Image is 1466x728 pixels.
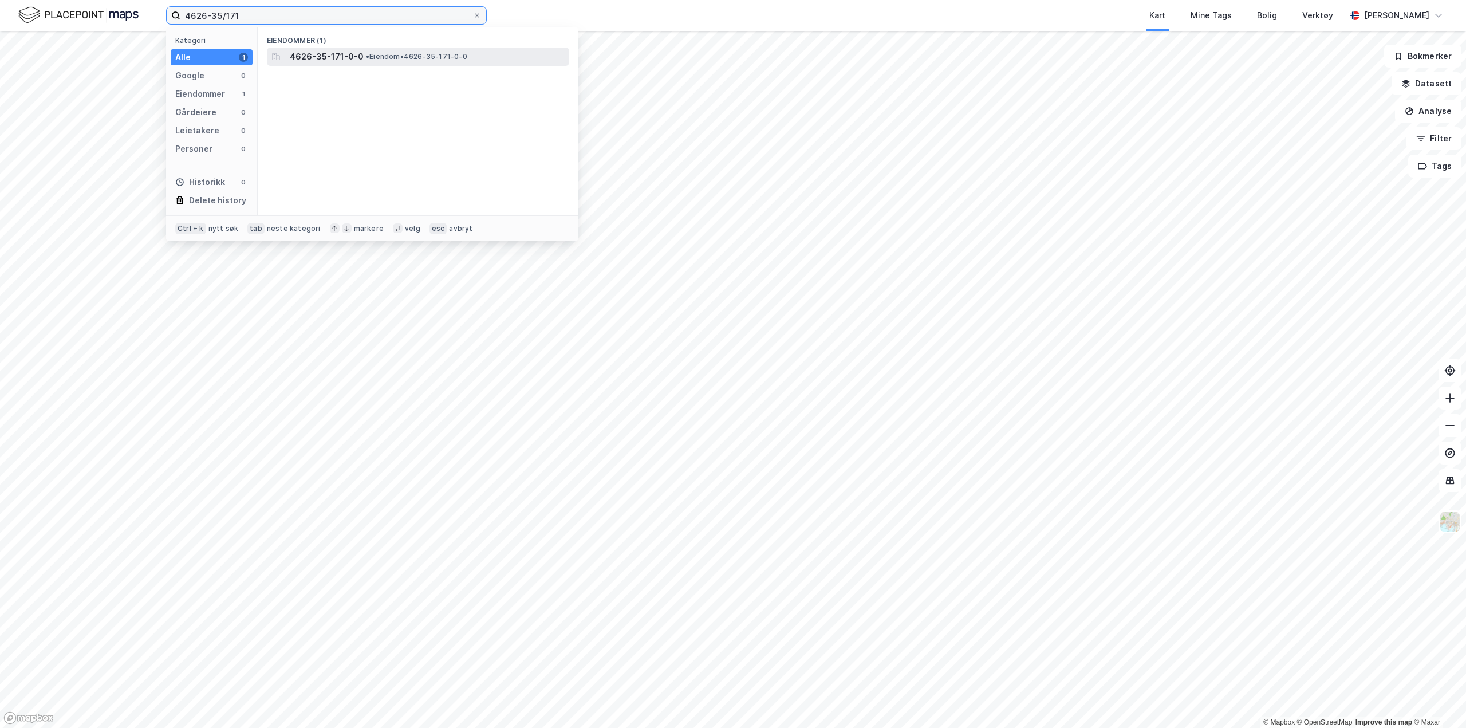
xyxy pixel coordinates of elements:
[247,223,265,234] div: tab
[1409,673,1466,728] iframe: Chat Widget
[239,126,248,135] div: 0
[180,7,472,24] input: Søk på adresse, matrikkel, gårdeiere, leietakere eller personer
[239,108,248,117] div: 0
[1263,718,1295,726] a: Mapbox
[1395,100,1461,123] button: Analyse
[1302,9,1333,22] div: Verktøy
[175,36,253,45] div: Kategori
[1297,718,1353,726] a: OpenStreetMap
[239,178,248,187] div: 0
[3,711,54,725] a: Mapbox homepage
[290,50,364,64] span: 4626-35-171-0-0
[1409,673,1466,728] div: Kontrollprogram for chat
[366,52,369,61] span: •
[175,69,204,82] div: Google
[175,142,212,156] div: Personer
[1439,511,1461,533] img: Z
[1384,45,1461,68] button: Bokmerker
[1257,9,1277,22] div: Bolig
[175,175,225,189] div: Historikk
[449,224,472,233] div: avbryt
[258,27,578,48] div: Eiendommer (1)
[267,224,321,233] div: neste kategori
[189,194,246,207] div: Delete history
[239,71,248,80] div: 0
[366,52,467,61] span: Eiendom • 4626-35-171-0-0
[1392,72,1461,95] button: Datasett
[239,144,248,154] div: 0
[18,5,139,25] img: logo.f888ab2527a4732fd821a326f86c7f29.svg
[175,105,216,119] div: Gårdeiere
[1191,9,1232,22] div: Mine Tags
[208,224,239,233] div: nytt søk
[1149,9,1165,22] div: Kart
[1406,127,1461,150] button: Filter
[1355,718,1412,726] a: Improve this map
[175,124,219,137] div: Leietakere
[1408,155,1461,178] button: Tags
[239,89,248,99] div: 1
[1364,9,1429,22] div: [PERSON_NAME]
[175,50,191,64] div: Alle
[405,224,420,233] div: velg
[175,87,225,101] div: Eiendommer
[239,53,248,62] div: 1
[429,223,447,234] div: esc
[175,223,206,234] div: Ctrl + k
[354,224,384,233] div: markere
